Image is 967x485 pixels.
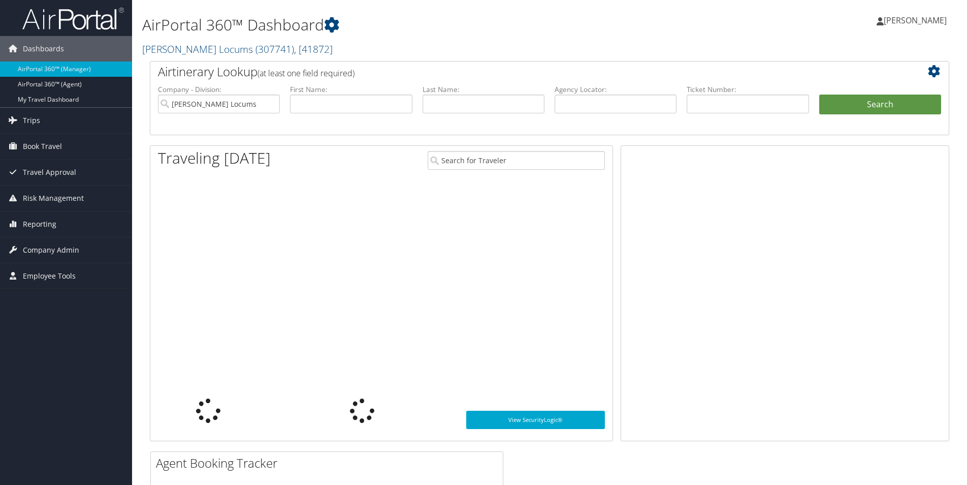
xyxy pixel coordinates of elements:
[884,15,947,26] span: [PERSON_NAME]
[22,7,124,31] img: airportal-logo.png
[23,237,79,263] span: Company Admin
[158,63,875,80] h2: Airtinerary Lookup
[23,36,64,62] span: Dashboards
[257,68,354,79] span: (at least one field required)
[423,84,544,95] label: Last Name:
[23,186,84,211] span: Risk Management
[294,42,333,56] span: , [ 41872 ]
[255,42,294,56] span: ( 307741 )
[158,147,271,169] h1: Traveling [DATE]
[466,411,605,429] a: View SecurityLogic®
[23,160,76,185] span: Travel Approval
[23,134,62,159] span: Book Travel
[23,211,56,237] span: Reporting
[819,95,941,115] button: Search
[142,14,685,36] h1: AirPortal 360™ Dashboard
[142,42,333,56] a: [PERSON_NAME] Locums
[23,108,40,133] span: Trips
[290,84,412,95] label: First Name:
[555,84,676,95] label: Agency Locator:
[877,5,957,36] a: [PERSON_NAME]
[158,84,280,95] label: Company - Division:
[23,263,76,289] span: Employee Tools
[687,84,809,95] label: Ticket Number:
[156,454,503,472] h2: Agent Booking Tracker
[428,151,605,170] input: Search for Traveler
